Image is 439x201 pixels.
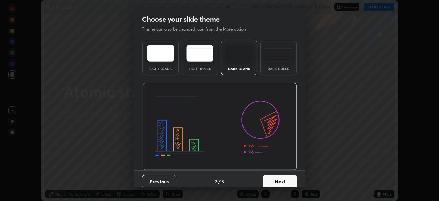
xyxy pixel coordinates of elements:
h4: 3 [215,178,218,185]
h4: 5 [221,178,224,185]
img: darkThemeBanner.d06ce4a2.svg [142,83,297,170]
div: Light Ruled [186,67,214,70]
img: lightTheme.e5ed3b09.svg [147,45,174,62]
p: Theme can also be changed later from the More option [142,26,253,32]
img: darkTheme.f0cc69e5.svg [226,45,253,62]
img: darkRuledTheme.de295e13.svg [265,45,292,62]
div: Dark Ruled [265,67,292,70]
div: Dark Blank [225,67,253,70]
h4: / [218,178,221,185]
h2: Choose your slide theme [142,15,220,24]
img: lightRuledTheme.5fabf969.svg [186,45,213,62]
button: Next [263,175,297,189]
div: Light Blank [147,67,174,70]
button: Previous [142,175,176,189]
